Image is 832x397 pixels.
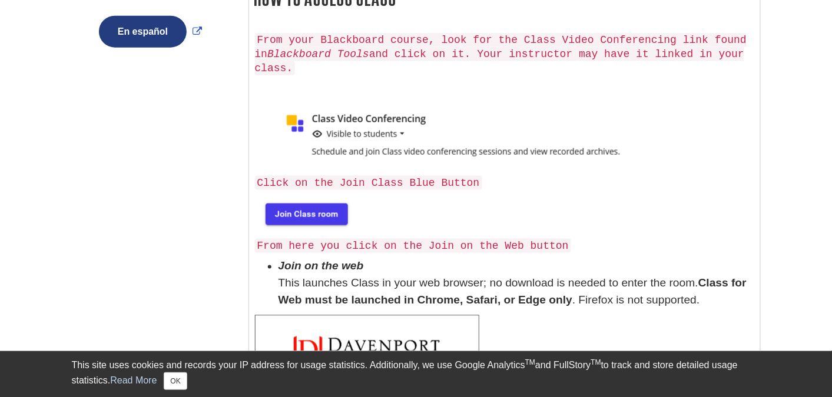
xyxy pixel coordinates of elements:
[267,48,369,60] em: Blackboard Tools
[96,26,205,36] a: Link opens in new window
[255,239,571,253] code: From here you click on the Join on the Web button
[525,358,535,366] sup: TM
[99,16,187,48] button: En español
[255,104,694,169] img: class
[279,277,747,306] b: Class for Web must be launched in Chrome, Safari, or Edge only
[255,176,482,190] code: Click on the Join Class Blue Button
[164,372,187,390] button: Close
[591,358,601,366] sup: TM
[72,358,761,390] div: This site uses cookies and records your IP address for usage statistics. Additionally, we use Goo...
[110,375,157,385] a: Read More
[255,195,356,232] img: blue button
[279,260,364,272] em: Join on the web
[255,33,747,75] code: From your Blackboard course, look for the Class Video Conferencing link found in and click on it....
[279,258,754,309] li: This launches Class in your web browser; no download is needed to enter the room. . Firefox is no...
